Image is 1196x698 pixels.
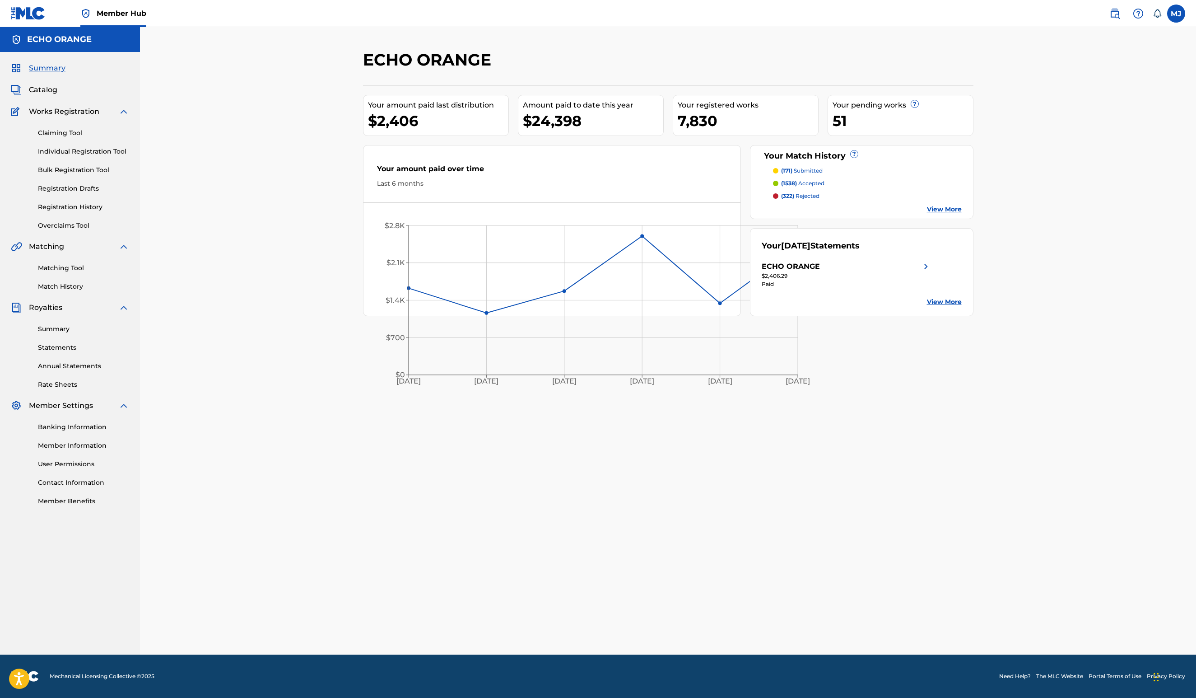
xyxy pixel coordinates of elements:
a: Overclaims Tool [38,221,129,230]
div: Your registered works [678,100,818,111]
iframe: Chat Widget [1151,655,1196,698]
span: Matching [29,241,64,252]
a: Statements [38,343,129,352]
a: Individual Registration Tool [38,147,129,156]
div: Glisser [1154,664,1159,691]
iframe: Resource Center [1171,498,1196,573]
img: expand [118,106,129,117]
a: Privacy Policy [1147,672,1185,680]
span: Member Settings [29,400,93,411]
tspan: $1.4K [386,296,405,304]
h5: ECHO ORANGE [27,34,92,45]
tspan: [DATE] [552,377,576,385]
a: Registration History [38,202,129,212]
a: Match History [38,282,129,291]
div: 51 [833,111,973,131]
p: accepted [781,179,824,187]
img: Summary [11,63,22,74]
a: User Permissions [38,459,129,469]
a: Need Help? [999,672,1031,680]
div: $2,406 [368,111,508,131]
p: rejected [781,192,819,200]
span: Royalties [29,302,62,313]
a: Summary [38,324,129,334]
span: ? [851,150,858,158]
tspan: $0 [396,370,405,379]
img: expand [118,241,129,252]
a: Member Information [38,441,129,450]
a: View More [927,297,962,307]
img: right chevron icon [921,261,931,272]
a: (171) submitted [773,167,962,175]
tspan: [DATE] [707,377,732,385]
div: $2,406.29 [762,272,931,280]
a: CatalogCatalog [11,84,57,95]
a: Rate Sheets [38,380,129,389]
a: Matching Tool [38,263,129,273]
img: expand [118,400,129,411]
div: Notifications [1153,9,1162,18]
a: Bulk Registration Tool [38,165,129,175]
img: Top Rightsholder [80,8,91,19]
tspan: $2.1K [386,258,405,267]
span: [DATE] [781,241,810,251]
a: Annual Statements [38,361,129,371]
a: Member Benefits [38,497,129,506]
a: Contact Information [38,478,129,487]
span: Catalog [29,84,57,95]
div: Your amount paid last distribution [368,100,508,111]
span: Mechanical Licensing Collective © 2025 [50,672,154,680]
img: search [1109,8,1120,19]
a: ECHO ORANGEright chevron icon$2,406.29Paid [762,261,931,288]
span: (1538) [781,180,797,187]
a: Public Search [1106,5,1124,23]
a: The MLC Website [1036,672,1083,680]
h2: ECHO ORANGE [363,50,496,70]
a: (1538) accepted [773,179,962,187]
img: Catalog [11,84,22,95]
tspan: [DATE] [785,377,810,385]
span: ? [911,100,918,108]
a: Claiming Tool [38,128,129,138]
span: Works Registration [29,106,99,117]
tspan: $2.8K [385,221,405,230]
tspan: $700 [386,333,405,342]
img: Royalties [11,302,22,313]
div: Last 6 months [377,179,727,188]
p: submitted [781,167,823,175]
tspan: [DATE] [396,377,421,385]
a: Banking Information [38,422,129,432]
img: help [1133,8,1144,19]
a: SummarySummary [11,63,65,74]
img: Works Registration [11,106,23,117]
div: Your pending works [833,100,973,111]
div: Help [1129,5,1147,23]
div: Your amount paid over time [377,164,727,179]
div: Amount paid to date this year [523,100,663,111]
div: 7,830 [678,111,818,131]
div: $24,398 [523,111,663,131]
div: Your Statements [762,240,860,252]
tspan: [DATE] [630,377,654,385]
div: Your Match History [762,150,962,162]
span: Summary [29,63,65,74]
div: Widget de chat [1151,655,1196,698]
img: logo [11,671,39,682]
a: Registration Drafts [38,184,129,193]
span: Member Hub [97,8,146,19]
a: (322) rejected [773,192,962,200]
a: Portal Terms of Use [1089,672,1141,680]
span: (322) [781,192,794,199]
a: View More [927,205,962,214]
div: ECHO ORANGE [762,261,820,272]
img: Accounts [11,34,22,45]
div: User Menu [1167,5,1185,23]
img: MLC Logo [11,7,46,20]
tspan: [DATE] [474,377,498,385]
img: Member Settings [11,400,22,411]
div: Paid [762,280,931,288]
img: Matching [11,241,22,252]
span: (171) [781,167,792,174]
img: expand [118,302,129,313]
